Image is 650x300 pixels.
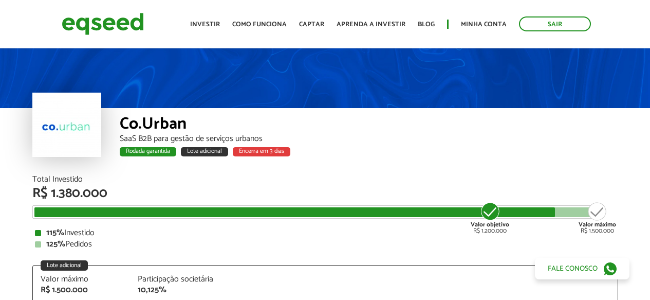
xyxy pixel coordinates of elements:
[337,21,405,28] a: Aprenda a investir
[181,147,228,156] div: Lote adicional
[62,10,144,38] img: EqSeed
[579,220,616,230] strong: Valor máximo
[190,21,220,28] a: Investir
[579,201,616,234] div: R$ 1.500.000
[519,16,591,31] a: Sair
[461,21,507,28] a: Minha conta
[232,21,287,28] a: Como funciona
[138,275,220,284] div: Participação societária
[120,135,618,143] div: SaaS B2B para gestão de serviços urbanos
[32,175,618,184] div: Total Investido
[41,275,123,284] div: Valor máximo
[46,226,64,240] strong: 115%
[35,229,616,237] div: Investido
[120,147,176,156] div: Rodada garantida
[41,286,123,294] div: R$ 1.500.000
[41,260,88,271] div: Lote adicional
[120,116,618,135] div: Co.Urban
[535,258,629,279] a: Fale conosco
[233,147,290,156] div: Encerra em 3 dias
[46,237,65,251] strong: 125%
[138,286,220,294] div: 10,125%
[471,220,509,230] strong: Valor objetivo
[299,21,324,28] a: Captar
[32,187,618,200] div: R$ 1.380.000
[418,21,435,28] a: Blog
[35,240,616,249] div: Pedidos
[471,201,509,234] div: R$ 1.200.000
